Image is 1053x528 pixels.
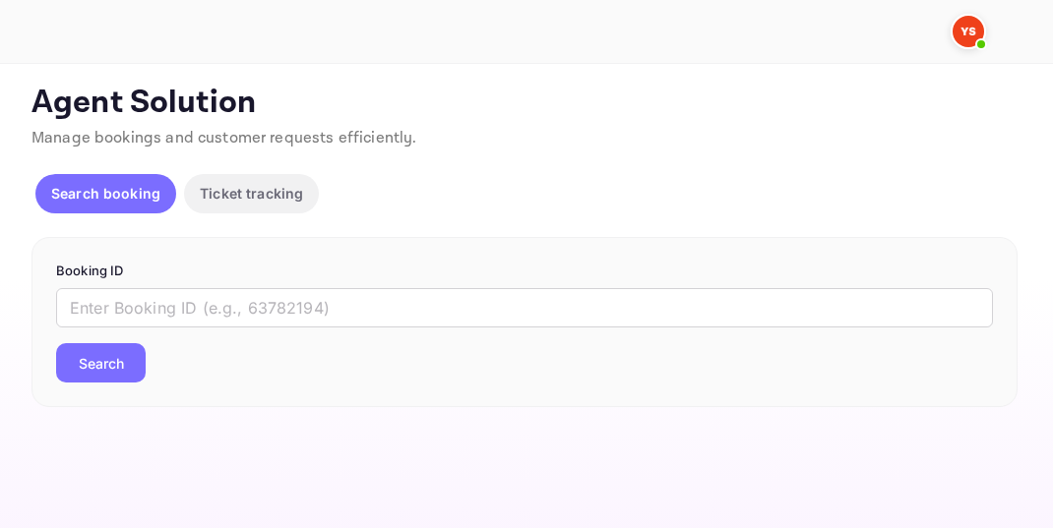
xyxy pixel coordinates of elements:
[56,262,993,281] p: Booking ID
[31,128,417,148] span: Manage bookings and customer requests efficiently.
[51,183,160,204] p: Search booking
[56,343,146,382] button: Search
[953,16,984,47] img: Yandex Support
[200,183,303,204] p: Ticket tracking
[56,288,993,327] input: Enter Booking ID (e.g., 63782194)
[31,84,1018,123] p: Agent Solution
